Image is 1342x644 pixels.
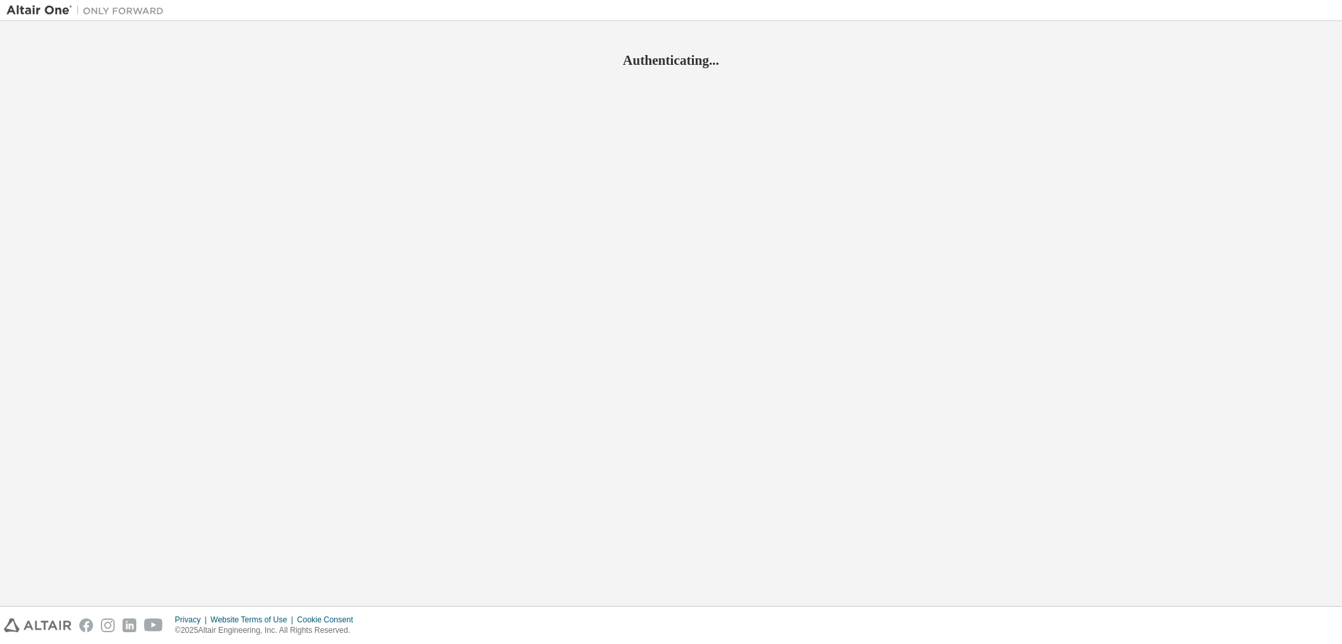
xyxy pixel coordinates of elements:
[175,625,361,636] p: © 2025 Altair Engineering, Inc. All Rights Reserved.
[210,615,297,625] div: Website Terms of Use
[4,618,71,632] img: altair_logo.svg
[79,618,93,632] img: facebook.svg
[7,4,170,17] img: Altair One
[7,52,1335,69] h2: Authenticating...
[175,615,210,625] div: Privacy
[101,618,115,632] img: instagram.svg
[123,618,136,632] img: linkedin.svg
[297,615,360,625] div: Cookie Consent
[144,618,163,632] img: youtube.svg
